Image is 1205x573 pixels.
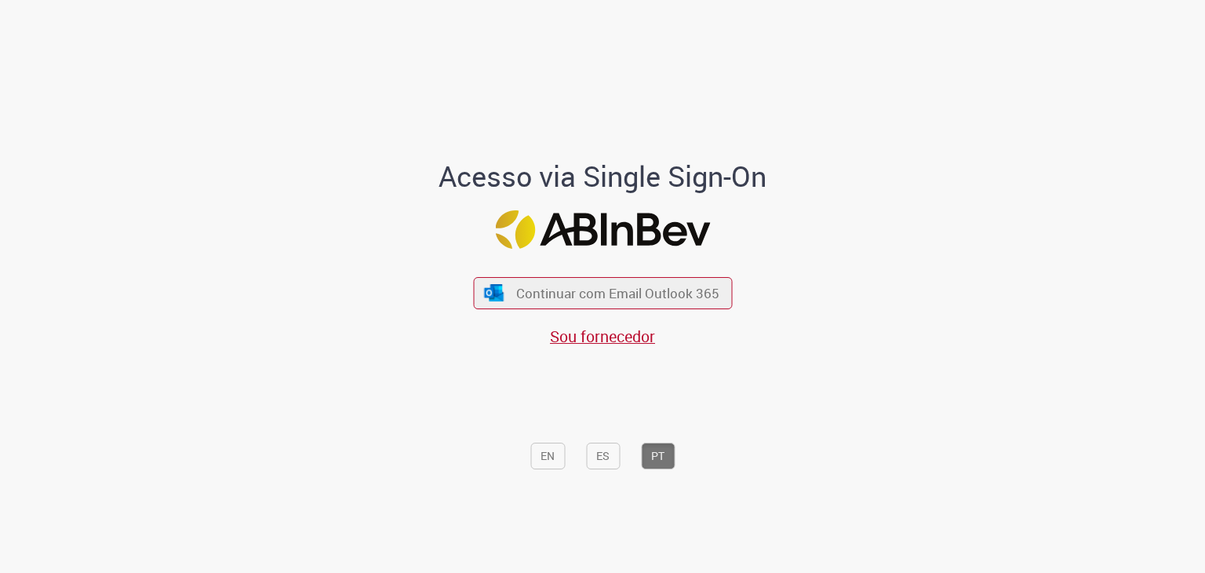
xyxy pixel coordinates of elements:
[530,443,565,469] button: EN
[495,210,710,249] img: Logo ABInBev
[473,277,732,309] button: ícone Azure/Microsoft 360 Continuar com Email Outlook 365
[483,285,505,301] img: ícone Azure/Microsoft 360
[516,284,719,302] span: Continuar com Email Outlook 365
[586,443,620,469] button: ES
[641,443,675,469] button: PT
[385,161,821,192] h1: Acesso via Single Sign-On
[550,326,655,347] a: Sou fornecedor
